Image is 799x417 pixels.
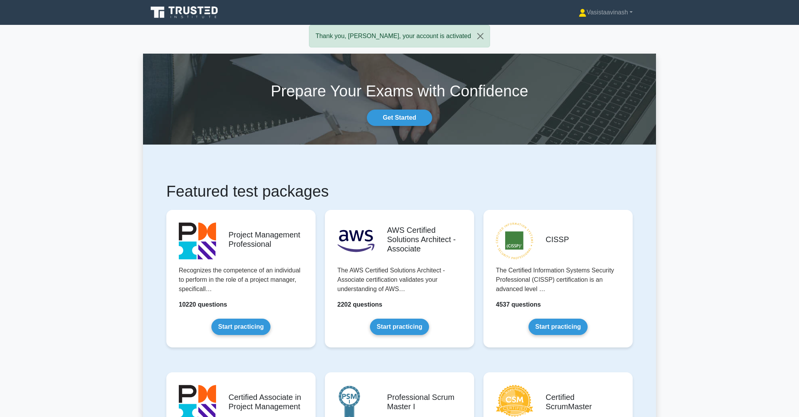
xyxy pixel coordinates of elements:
[211,319,270,335] a: Start practicing
[309,25,490,47] div: Thank you, [PERSON_NAME], your account is activated
[370,319,429,335] a: Start practicing
[166,182,633,201] h1: Featured test packages
[367,110,432,126] a: Get Started
[529,319,587,335] a: Start practicing
[143,82,656,100] h1: Prepare Your Exams with Confidence
[560,5,651,20] a: Vasistaavinash
[471,25,490,47] button: Close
